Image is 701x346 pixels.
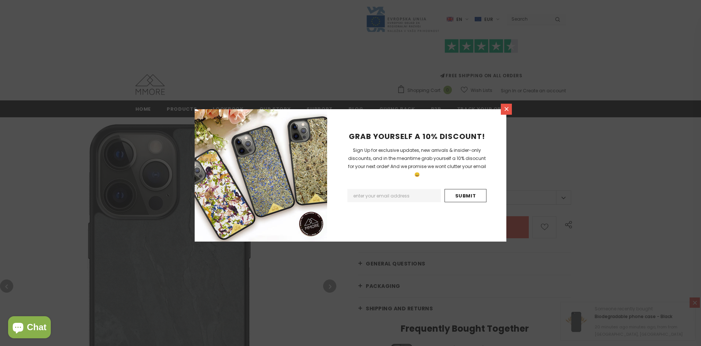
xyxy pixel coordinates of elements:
[501,104,512,115] a: Close
[347,189,441,202] input: Email Address
[6,316,53,340] inbox-online-store-chat: Shopify online store chat
[348,147,486,178] span: Sign Up for exclusive updates, new arrivals & insider-only discounts, and in the meantime grab yo...
[349,131,485,142] span: GRAB YOURSELF A 10% DISCOUNT!
[445,189,486,202] input: Submit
